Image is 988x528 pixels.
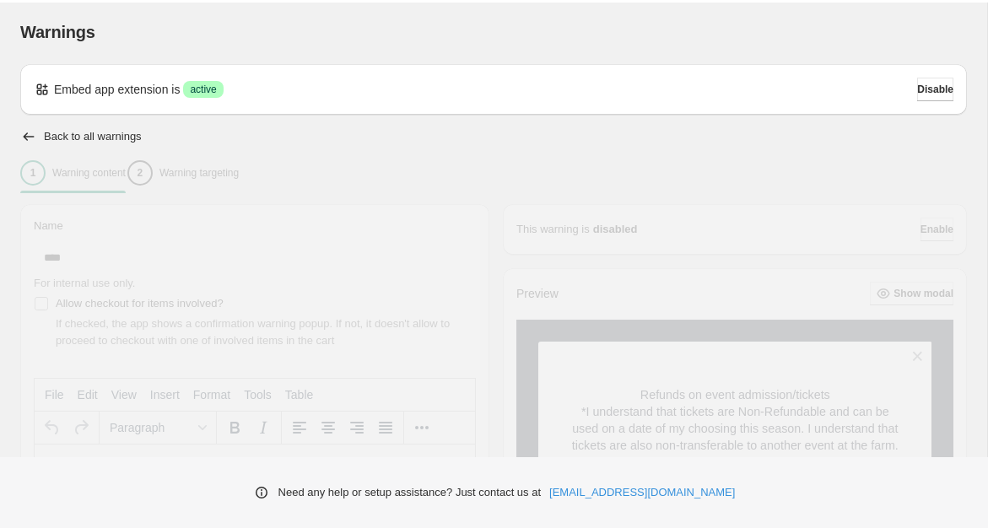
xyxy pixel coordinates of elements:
[20,23,95,41] span: Warnings
[54,81,180,98] p: Embed app extension is
[44,130,142,143] h2: Back to all warnings
[549,484,735,501] a: [EMAIL_ADDRESS][DOMAIN_NAME]
[917,78,953,101] button: Disable
[190,83,216,96] span: active
[917,83,953,96] span: Disable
